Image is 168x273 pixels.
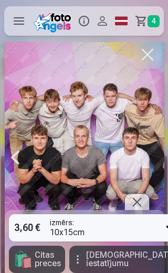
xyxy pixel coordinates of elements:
span: 4 [148,15,160,27]
div: 3,60 € [9,214,46,241]
span: 🛍 [13,250,33,269]
button: 🛍Citas preces [9,246,65,273]
span: Citas preces [35,251,61,268]
strong: izmērs : [50,219,74,226]
button: Info [75,6,93,36]
a: Global [112,6,131,36]
img: /fa1 [34,9,75,33]
div: 10x15cm [50,214,85,241]
a: Grozs4 [131,6,164,36]
button: Profils [93,6,112,36]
